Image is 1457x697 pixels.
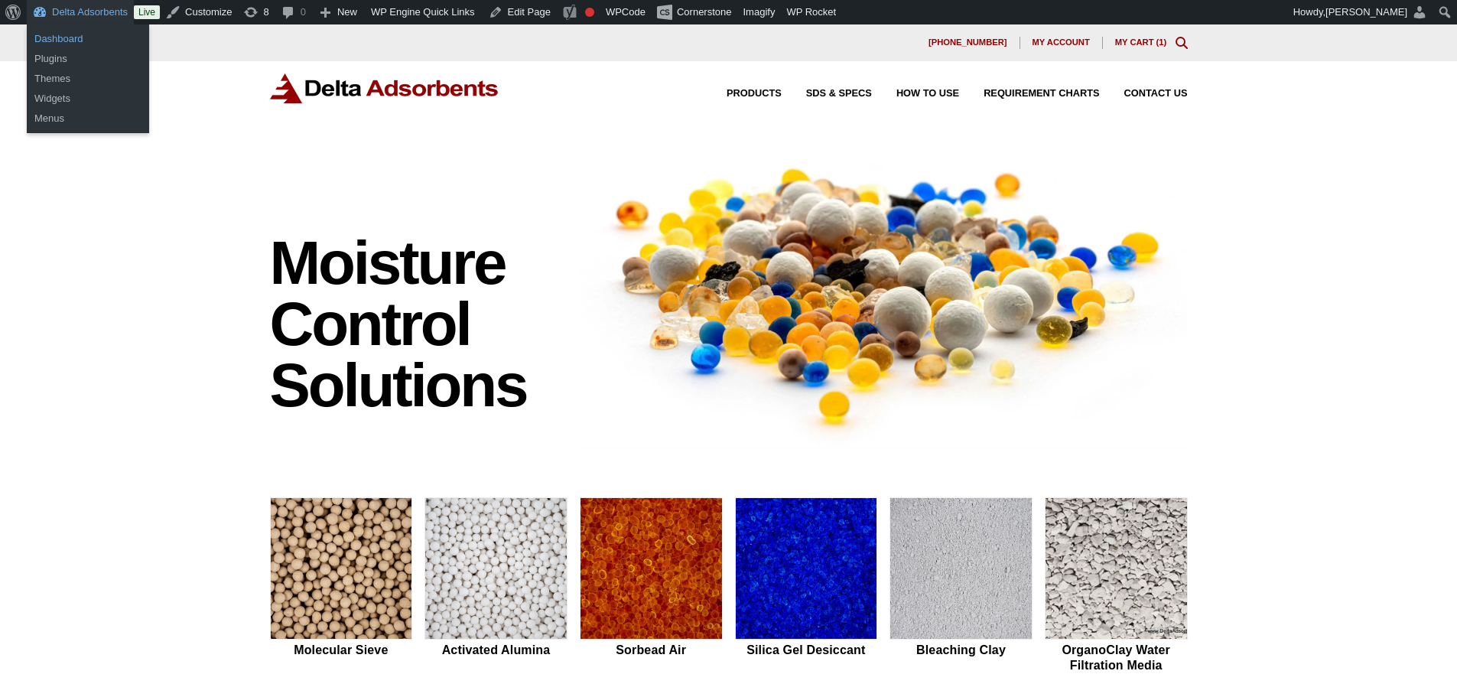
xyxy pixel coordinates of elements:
span: [PHONE_NUMBER] [929,38,1007,47]
div: Focus keyphrase not set [585,8,594,17]
h2: Sorbead Air [580,643,723,657]
span: 1 [1159,37,1163,47]
ul: Delta Adsorbents [27,24,149,73]
a: Contact Us [1100,89,1188,99]
div: Toggle Modal Content [1176,37,1188,49]
h2: Silica Gel Desiccant [735,643,878,657]
a: Plugins [27,49,149,69]
span: Requirement Charts [984,89,1099,99]
a: SDS & SPECS [782,89,872,99]
a: OrganoClay Water Filtration Media [1045,497,1188,675]
a: Bleaching Clay [889,497,1033,675]
span: Contact Us [1124,89,1188,99]
span: SDS & SPECS [806,89,872,99]
a: [PHONE_NUMBER] [916,37,1020,49]
span: Products [727,89,782,99]
h1: Moisture Control Solutions [270,233,565,416]
h2: Activated Alumina [424,643,568,657]
a: Requirement Charts [959,89,1099,99]
a: Menus [27,109,149,129]
h2: Bleaching Clay [889,643,1033,657]
a: Silica Gel Desiccant [735,497,878,675]
span: My account [1033,38,1090,47]
img: Delta Adsorbents [270,73,499,103]
a: Products [702,89,782,99]
a: Dashboard [27,29,149,49]
a: Sorbead Air [580,497,723,675]
a: Themes [27,69,149,89]
span: How to Use [896,89,959,99]
span: [PERSON_NAME] [1325,6,1407,18]
img: Image [580,140,1188,448]
a: Molecular Sieve [270,497,413,675]
a: Live [134,5,160,19]
a: My account [1020,37,1103,49]
a: Widgets [27,89,149,109]
ul: Delta Adsorbents [27,64,149,133]
a: How to Use [872,89,959,99]
h2: OrganoClay Water Filtration Media [1045,643,1188,672]
a: My Cart (1) [1115,37,1167,47]
h2: Molecular Sieve [270,643,413,657]
a: Activated Alumina [424,497,568,675]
